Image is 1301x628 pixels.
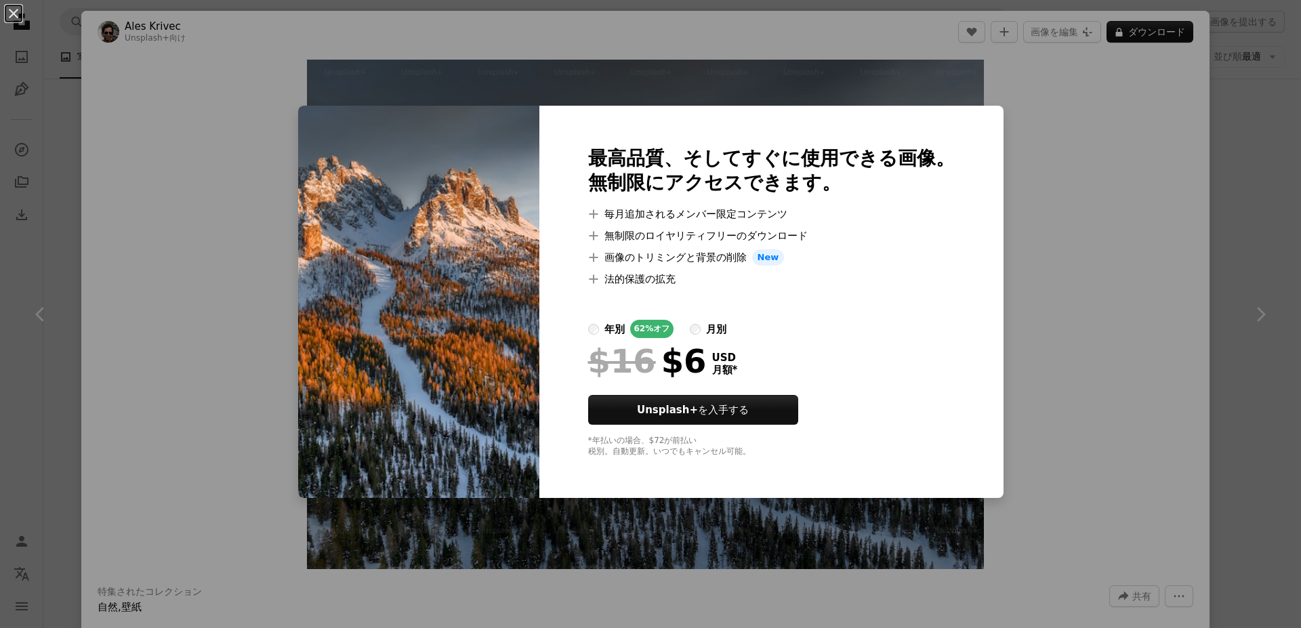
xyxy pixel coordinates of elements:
div: 62% オフ [630,320,674,338]
li: 画像のトリミングと背景の削除 [588,249,955,266]
div: *年払いの場合、 $72 が前払い 税別。自動更新。いつでもキャンセル可能。 [588,436,955,457]
div: $6 [588,343,707,379]
li: 毎月追加されるメンバー限定コンテンツ [588,206,955,222]
strong: Unsplash+ [637,404,698,416]
div: 年別 [604,321,625,337]
h2: 最高品質、そしてすぐに使用できる画像。 無制限にアクセスできます。 [588,146,955,195]
button: Unsplash+を入手する [588,395,798,425]
input: 月別 [690,324,701,335]
li: 法的保護の拡充 [588,271,955,287]
span: USD [712,352,738,364]
li: 無制限のロイヤリティフリーのダウンロード [588,228,955,244]
input: 年別62%オフ [588,324,599,335]
img: premium_photo-1672762542894-caaa8d4f0a77 [298,106,539,498]
span: New [752,249,785,266]
span: $16 [588,343,656,379]
div: 月別 [706,321,726,337]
